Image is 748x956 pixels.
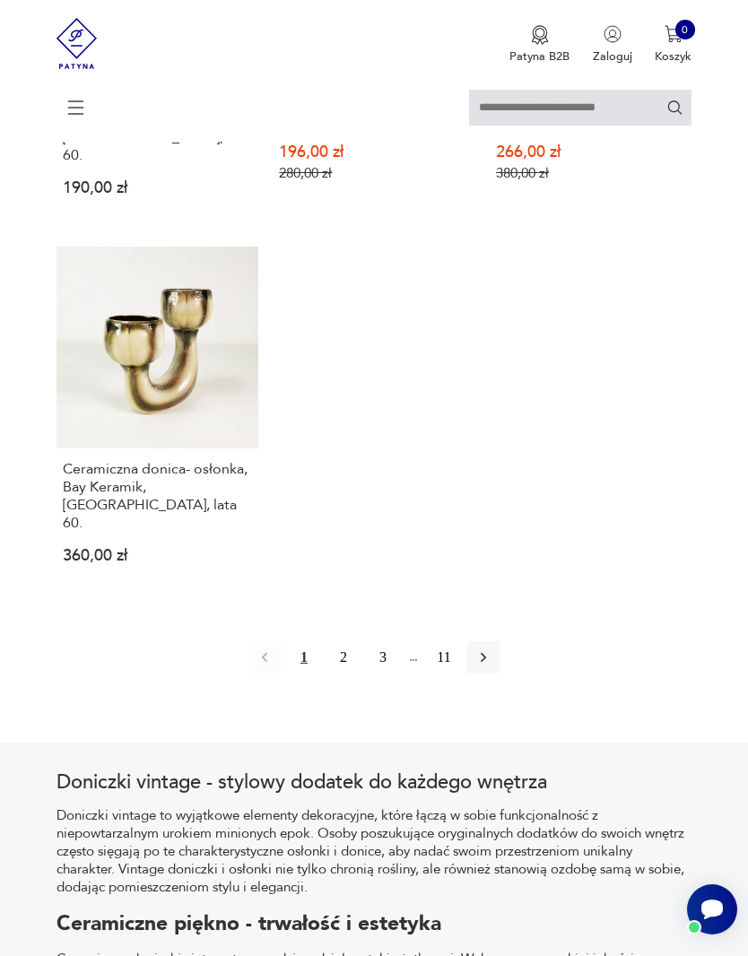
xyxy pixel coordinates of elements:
[367,641,399,674] button: 3
[593,25,632,65] button: Zaloguj
[428,641,460,674] button: 11
[604,25,622,43] img: Ikonka użytkownika
[63,182,252,196] p: 190,00 zł
[509,25,570,65] button: Patyna B2B
[57,807,692,897] p: Doniczki vintage to wyjątkowe elementy dekoracyjne, które łączą w sobie funkcjonalność z niepowta...
[288,641,320,674] button: 1
[509,48,570,65] p: Patyna B2B
[57,915,692,933] h2: Ceramiczne piękno - trwałość i estetyka
[655,48,691,65] p: Koszyk
[666,99,683,116] button: Szukaj
[279,146,468,160] p: 196,00 zł
[63,550,252,563] p: 360,00 zł
[496,167,685,181] p: 380,00 zł
[57,771,692,793] h2: Doniczki vintage - stylowy dodatek do każdego wnętrza
[279,167,468,181] p: 280,00 zł
[63,460,252,532] h3: Ceramiczna donica- osłonka, Bay Keramik, [GEOGRAPHIC_DATA], lata 60.
[57,247,259,591] a: Ceramiczna donica- osłonka, Bay Keramik, Niemcy, lata 60.Ceramiczna donica- osłonka, Bay Keramik,...
[327,641,360,674] button: 2
[509,25,570,65] a: Ikona medaluPatyna B2B
[531,25,549,45] img: Ikona medalu
[687,884,737,934] iframe: Smartsupp widget button
[655,25,691,65] button: 0Koszyk
[593,48,632,65] p: Zaloguj
[675,20,695,39] div: 0
[63,74,252,164] h3: Para ceramicznych doniczek - osłonek, [GEOGRAPHIC_DATA], [DEMOGRAPHIC_DATA], lata 60.
[665,25,683,43] img: Ikona koszyka
[496,146,685,160] p: 266,00 zł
